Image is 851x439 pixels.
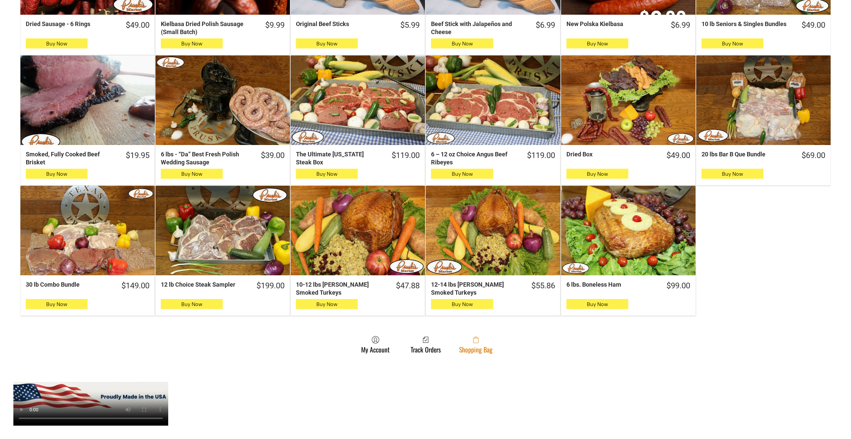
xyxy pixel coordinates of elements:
[46,171,67,177] span: Buy Now
[296,20,388,28] div: Original Beef Sticks
[536,20,555,30] div: $6.99
[452,301,473,307] span: Buy Now
[722,171,743,177] span: Buy Now
[426,186,560,275] a: 12-14 lbs Pruski&#39;s Smoked Turkeys
[265,20,285,30] div: $9.99
[296,38,358,48] button: Buy Now
[155,150,290,166] a: $39.006 lbs - “Da” Best Fresh Polish Wedding Sausage
[452,171,473,177] span: Buy Now
[316,40,337,47] span: Buy Now
[561,55,696,145] a: Dried Box
[161,20,253,36] div: Kielbasa Dried Polish Sausage (Small Batch)
[155,186,290,275] a: 12 lb Choice Steak Sampler
[261,150,285,161] div: $39.00
[426,150,560,166] a: $119.006 – 12 oz Choice Angus Beef Ribeyes
[291,281,425,296] a: $47.8810-12 lbs [PERSON_NAME] Smoked Turkeys
[407,336,444,353] a: Track Orders
[296,281,384,296] div: 10-12 lbs [PERSON_NAME] Smoked Turkeys
[566,150,654,158] div: Dried Box
[256,281,285,291] div: $199.00
[587,40,608,47] span: Buy Now
[316,171,337,177] span: Buy Now
[431,299,493,309] button: Buy Now
[722,40,743,47] span: Buy Now
[702,20,789,28] div: 10 lb Seniors & Singles Bundles
[26,150,113,166] div: Smoked, Fully Cooked Beef Brisket
[46,301,67,307] span: Buy Now
[181,171,202,177] span: Buy Now
[316,301,337,307] span: Buy Now
[666,150,690,161] div: $49.00
[431,281,519,296] div: 12-14 lbs [PERSON_NAME] Smoked Turkeys
[20,281,155,291] a: $149.0030 lb Combo Bundle
[400,20,420,30] div: $5.99
[431,150,514,166] div: 6 – 12 oz Choice Angus Beef Ribeyes
[587,171,608,177] span: Buy Now
[26,38,88,48] button: Buy Now
[561,150,696,161] a: $49.00Dried Box
[20,55,155,145] a: Smoked, Fully Cooked Beef Brisket
[587,301,608,307] span: Buy Now
[452,40,473,47] span: Buy Now
[392,150,420,161] div: $119.00
[161,169,223,179] button: Buy Now
[296,299,358,309] button: Buy Now
[561,186,696,275] a: 6 lbs. Boneless Ham
[161,38,223,48] button: Buy Now
[666,281,690,291] div: $99.00
[291,150,425,166] a: $119.00The Ultimate [US_STATE] Steak Box
[20,20,155,30] a: $49.00Dried Sausage - 6 Rings
[291,20,425,30] a: $5.99Original Beef Sticks
[561,281,696,291] a: $99.006 lbs. Boneless Ham
[431,20,523,36] div: Beef Stick with Jalapeños and Cheese
[696,55,831,145] a: 20 lbs Bar B Que Bundle
[20,186,155,275] a: 30 lb Combo Bundle
[566,169,628,179] button: Buy Now
[702,169,763,179] button: Buy Now
[566,38,628,48] button: Buy Now
[155,20,290,36] a: $9.99Kielbasa Dried Polish Sausage (Small Batch)
[802,150,825,161] div: $69.00
[181,40,202,47] span: Buy Now
[696,20,831,30] a: $49.0010 lb Seniors & Singles Bundles
[296,150,379,166] div: The Ultimate [US_STATE] Steak Box
[431,38,493,48] button: Buy Now
[396,281,420,291] div: $47.88
[426,281,560,296] a: $55.8612-14 lbs [PERSON_NAME] Smoked Turkeys
[126,150,149,161] div: $19.95
[426,55,560,145] a: 6 – 12 oz Choice Angus Beef Ribeyes
[527,150,555,161] div: $119.00
[155,281,290,291] a: $199.0012 lb Choice Steak Sampler
[291,186,425,275] a: 10-12 lbs Pruski&#39;s Smoked Turkeys
[456,336,496,353] a: Shopping Bag
[358,336,393,353] a: My Account
[126,20,149,30] div: $49.00
[531,281,555,291] div: $55.86
[121,281,149,291] div: $149.00
[426,20,560,36] a: $6.99Beef Stick with Jalapeños and Cheese
[566,299,628,309] button: Buy Now
[696,150,831,161] a: $69.0020 lbs Bar B Que Bundle
[296,169,358,179] button: Buy Now
[26,169,88,179] button: Buy Now
[291,55,425,145] a: The Ultimate Texas Steak Box
[702,150,789,158] div: 20 lbs Bar B Que Bundle
[566,20,658,28] div: New Polska Kielbasa
[802,20,825,30] div: $49.00
[561,20,696,30] a: $6.99New Polska Kielbasa
[26,299,88,309] button: Buy Now
[20,150,155,166] a: $19.95Smoked, Fully Cooked Beef Brisket
[431,169,493,179] button: Buy Now
[46,40,67,47] span: Buy Now
[671,20,690,30] div: $6.99
[161,150,248,166] div: 6 lbs - “Da” Best Fresh Polish Wedding Sausage
[26,281,109,288] div: 30 lb Combo Bundle
[161,299,223,309] button: Buy Now
[155,55,290,145] a: 6 lbs - “Da” Best Fresh Polish Wedding Sausage
[702,38,763,48] button: Buy Now
[26,20,113,28] div: Dried Sausage - 6 Rings
[566,281,654,288] div: 6 lbs. Boneless Ham
[181,301,202,307] span: Buy Now
[161,281,244,288] div: 12 lb Choice Steak Sampler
